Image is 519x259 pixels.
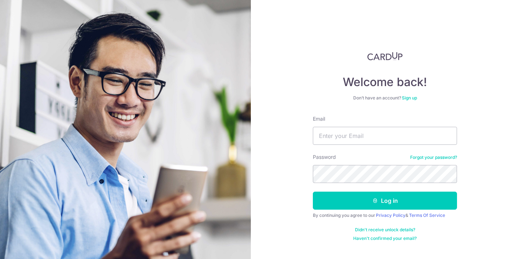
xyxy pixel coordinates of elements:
[376,213,405,218] a: Privacy Policy
[313,75,457,89] h4: Welcome back!
[409,213,445,218] a: Terms Of Service
[313,115,325,122] label: Email
[353,236,417,241] a: Haven't confirmed your email?
[313,192,457,210] button: Log in
[402,95,417,101] a: Sign up
[313,213,457,218] div: By continuing you agree to our &
[355,227,415,233] a: Didn't receive unlock details?
[410,155,457,160] a: Forgot your password?
[313,153,336,161] label: Password
[313,127,457,145] input: Enter your Email
[313,95,457,101] div: Don’t have an account?
[367,52,403,61] img: CardUp Logo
